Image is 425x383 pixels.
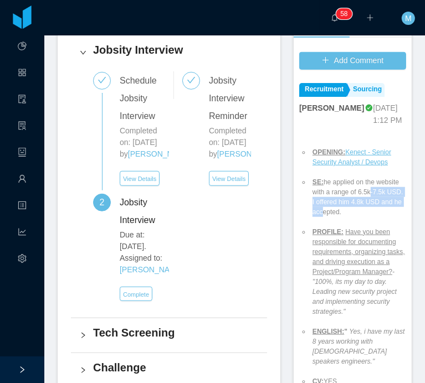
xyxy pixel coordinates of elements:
button: View Details [120,171,160,186]
p: 8 [344,8,348,19]
i: icon: right [80,49,86,56]
i: icon: check [187,76,196,85]
h4: Challenge [93,360,258,375]
i: icon: setting [18,249,27,271]
div: icon: rightTech Screening [71,318,267,353]
span: M [405,12,412,25]
a: icon: audit [18,89,27,112]
h4: Tech Screening [93,325,258,340]
ins: SE: [313,178,324,186]
a: Complete [120,289,152,298]
strong: " [344,328,347,335]
a: View Details [120,174,160,183]
i: icon: plus [366,14,374,22]
strong: [PERSON_NAME] [299,103,364,112]
i: icon: solution [18,116,27,138]
span: Due at: [DATE]. [120,229,169,252]
a: [PERSON_NAME] [128,149,192,158]
a: [PERSON_NAME] [120,265,183,274]
a: Recruitment [299,83,346,97]
a: icon: appstore [18,62,27,85]
h4: Jobsity Interview [93,42,258,58]
span: Completed on: [DATE] by [209,126,247,158]
div: Schedule Jobsity Interview [120,72,169,125]
i: icon: right [80,332,86,339]
li: he applied on the website with a range of 6.5k-7.5k USD. I offered him 4.8k USD and he accepted. [310,177,406,217]
ins: Have you been responsible for documenting requirements, organizing tasks, and driving execution a... [313,228,405,276]
span: 2 [100,198,105,207]
a: Kenect - Senior Security Analyst / Devops [313,148,391,166]
ins: ENGLISH: [313,328,344,335]
div: Jobsity Interview Reminder [209,72,256,125]
span: Completed on: [DATE] by [120,126,157,158]
ins: PROFILE: [313,228,344,236]
i: icon: line-chart [18,222,27,245]
em: Yes, i have my last 8 years working with [DEMOGRAPHIC_DATA] speakers engineers." [313,328,404,365]
a: View Details [209,174,249,183]
a: icon: pie-chart [18,35,27,59]
span: [DATE] 1:12 PM [373,103,402,125]
sup: 58 [336,8,352,19]
a: icon: user [18,168,27,191]
i: icon: bell [331,14,339,22]
button: View Details [209,171,249,186]
a: icon: profile [18,195,27,218]
i: icon: right [80,367,86,374]
a: [PERSON_NAME] [217,149,281,158]
button: icon: plusAdd Comment [299,52,406,70]
ins: OPENING: [313,148,345,156]
em: - "100%, its my day to day. Leading new security project and implementing security strategies." [313,268,397,315]
div: Jobsity Interview [120,194,169,229]
i: icon: check [98,76,106,85]
div: icon: rightJobsity Interview [71,35,267,70]
button: Complete [120,287,152,302]
span: Assigned to: [120,252,169,276]
a: icon: robot [18,142,27,165]
p: 5 [340,8,344,19]
a: Sourcing [347,83,385,97]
